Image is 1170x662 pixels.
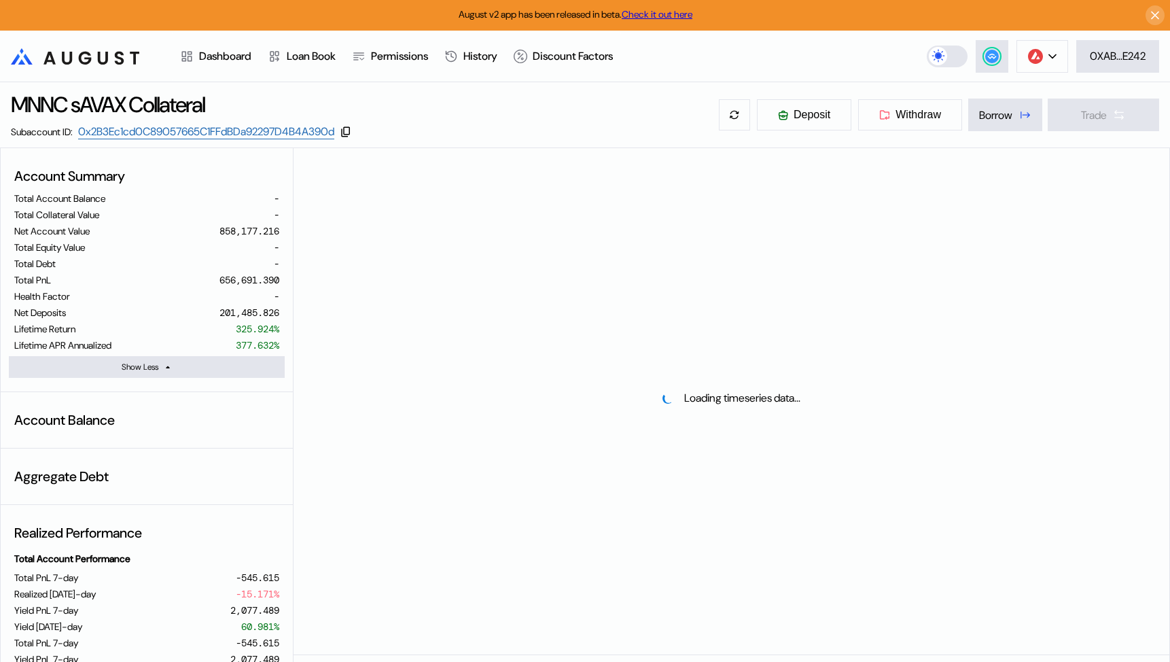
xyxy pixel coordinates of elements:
div: 656,691.390 [219,274,279,286]
a: 0x2B3Ec1cd0C89057665C1FFdBDa92297D4B4A390d [78,124,334,139]
div: Lifetime APR Annualized [14,339,111,351]
div: 377.632% [236,339,279,351]
div: Net Deposits [14,307,66,319]
div: Aggregate Debt [9,462,285,491]
div: 0XAB...E242 [1090,49,1146,63]
span: August v2 app has been released in beta. [459,8,692,20]
button: Deposit [756,99,852,131]
button: Show Less [9,356,285,378]
div: -545.615 [236,637,279,649]
div: Total PnL 7-day [14,572,78,584]
div: Realized [DATE]-day [14,588,96,600]
a: Dashboard [172,31,260,82]
span: Deposit [794,109,830,121]
img: pending [662,393,673,404]
div: Account Summary [9,162,285,190]
button: Borrow [968,99,1042,131]
a: Permissions [344,31,436,82]
button: Trade [1048,99,1159,131]
div: Discount Factors [533,49,613,63]
div: Total PnL 7-day [14,637,78,649]
button: 0XAB...E242 [1076,40,1159,73]
div: Health Factor [14,290,70,302]
div: 858,177.216 [219,225,279,237]
div: Subaccount ID: [11,126,73,138]
a: Discount Factors [506,31,621,82]
div: MNNC sAVAX Collateral [11,90,205,119]
div: Borrow [979,108,1012,122]
div: Total PnL [14,274,51,286]
div: 325.924% [236,323,279,335]
div: 201,485.826 [219,307,279,319]
div: -15.171% [236,588,279,600]
div: Show Less [122,362,158,372]
div: Realized Performance [9,519,285,547]
div: History [463,49,497,63]
div: Yield PnL 7-day [14,604,78,616]
div: Permissions [371,49,428,63]
div: Total Equity Value [14,241,85,254]
div: Total Debt [14,258,56,270]
a: Check it out here [622,8,692,20]
div: Account Balance [9,406,285,434]
div: Dashboard [199,49,251,63]
div: Total Account Balance [14,192,105,205]
div: - [274,209,279,221]
div: 60.981% [241,621,279,633]
img: chain logo [1028,49,1043,64]
div: - [274,258,279,270]
div: Total Account Performance [9,547,285,570]
div: - [274,290,279,302]
span: Withdraw [896,109,941,121]
div: Yield [DATE]-day [14,621,82,633]
div: Lifetime Return [14,323,75,335]
div: Loan Book [287,49,336,63]
div: -545.615 [236,572,279,584]
div: Total Collateral Value [14,209,99,221]
a: History [436,31,506,82]
div: - [274,192,279,205]
div: 2,077.489 [230,604,279,616]
button: Withdraw [857,99,963,131]
a: Loan Book [260,31,344,82]
div: Trade [1081,108,1107,122]
div: - [274,241,279,254]
button: chain logo [1016,40,1068,73]
div: Loading timeseries data... [684,391,800,405]
div: Net Account Value [14,225,90,237]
